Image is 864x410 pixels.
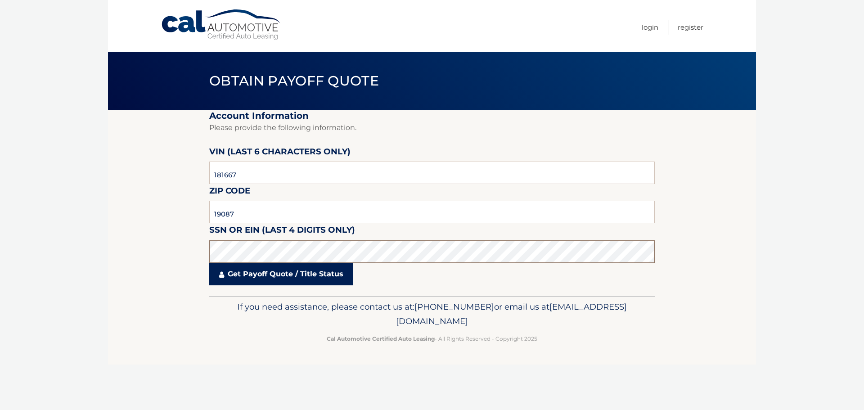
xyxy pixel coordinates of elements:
[209,122,655,134] p: Please provide the following information.
[215,334,649,343] p: - All Rights Reserved - Copyright 2025
[642,20,658,35] a: Login
[161,9,282,41] a: Cal Automotive
[209,263,353,285] a: Get Payoff Quote / Title Status
[209,72,379,89] span: Obtain Payoff Quote
[209,223,355,240] label: SSN or EIN (last 4 digits only)
[215,300,649,329] p: If you need assistance, please contact us at: or email us at
[678,20,703,35] a: Register
[209,145,351,162] label: VIN (last 6 characters only)
[209,184,250,201] label: Zip Code
[327,335,435,342] strong: Cal Automotive Certified Auto Leasing
[209,110,655,122] h2: Account Information
[414,302,494,312] span: [PHONE_NUMBER]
